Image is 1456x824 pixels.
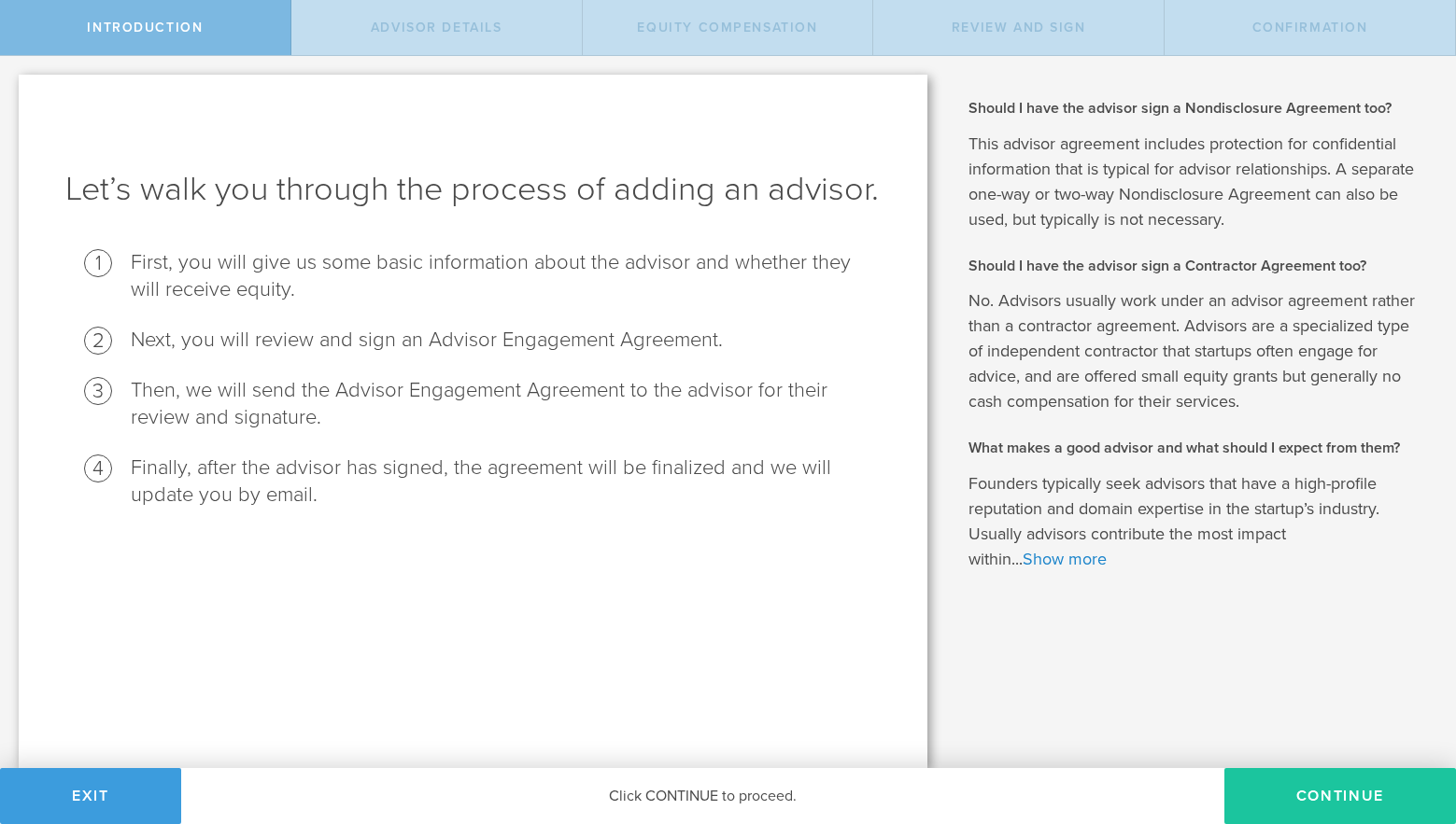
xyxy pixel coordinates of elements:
span: Equity Compensation [637,20,817,35]
span: Introduction [87,20,203,35]
li: Then, we will send the Advisor Engagement Agreement to the advisor for their review and signature. [131,377,881,431]
h1: Let’s walk you through the process of adding an advisor. [65,167,881,212]
li: Finally, after the advisor has signed, the agreement will be finalized and we will update you by ... [131,454,881,509]
button: Continue [1224,768,1456,824]
span: Confirmation [1252,20,1368,35]
li: Next, you will review and sign an Advisor Engagement Agreement. [131,327,881,354]
p: This advisor agreement includes protection for confidential information that is typical for advis... [968,132,1428,232]
h2: What makes a good advisor and what should I expect from them? [968,438,1428,458]
p: Founders typically seek advisors that have a high-profile reputation and domain expertise in the ... [968,471,1428,572]
li: First, you will give us some basic information about the advisor and whether they will receive eq... [131,249,881,303]
span: Review and Sign [952,20,1086,35]
span: Advisor Details [371,20,502,35]
div: Click CONTINUE to proceed. [181,768,1224,824]
h2: Should I have the advisor sign a Contractor Agreement too? [968,256,1428,276]
h2: Should I have the advisor sign a Nondisclosure Agreement too? [968,98,1428,119]
a: Show more [1023,549,1107,569]
p: No. Advisors usually work under an advisor agreement rather than a contractor agreement. Advisors... [968,288,1428,414]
